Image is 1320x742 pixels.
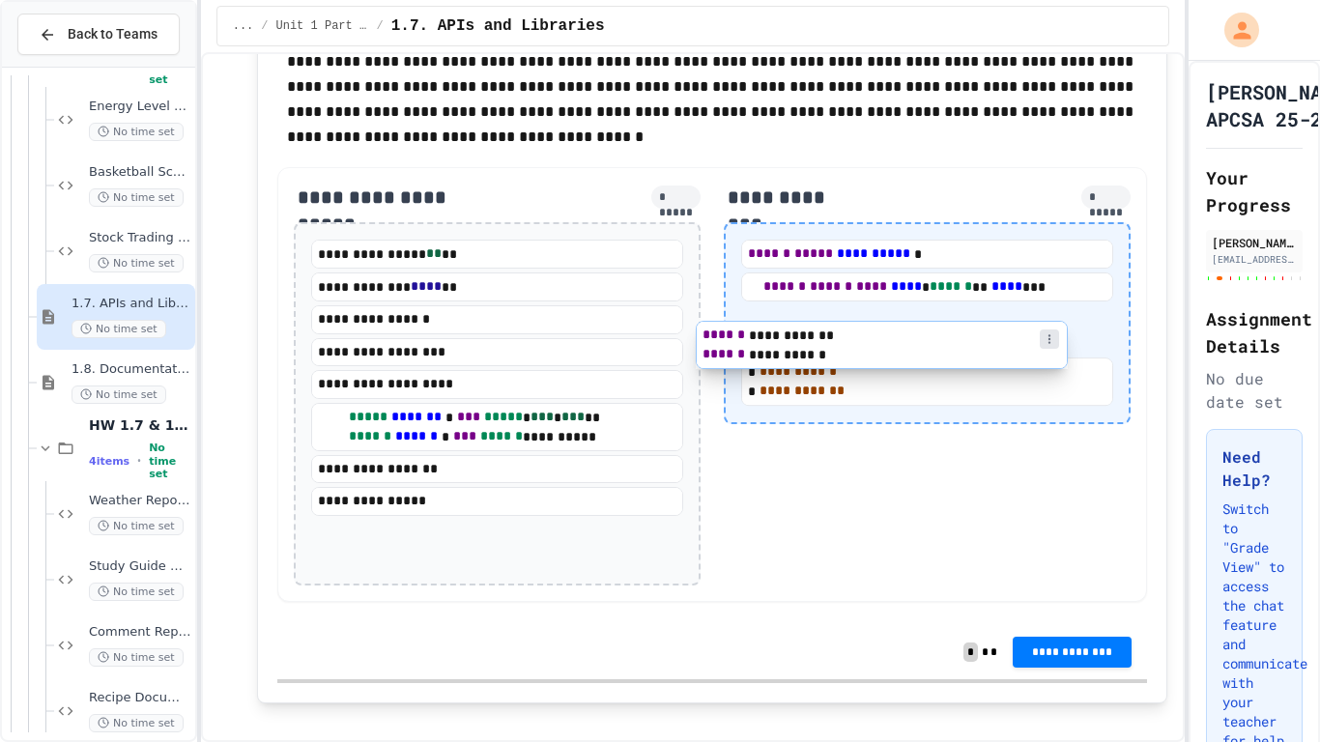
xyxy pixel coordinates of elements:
div: [PERSON_NAME] [1212,234,1297,251]
div: [EMAIL_ADDRESS][DOMAIN_NAME] [1212,252,1297,267]
span: / [261,18,268,34]
h2: Your Progress [1206,164,1303,218]
span: No time set [149,442,191,480]
div: My Account [1204,8,1264,52]
span: No time set [72,385,166,404]
span: No time set [89,714,184,732]
span: No time set [89,254,184,272]
span: Recipe Documentation Helper [89,690,191,706]
span: Basketball Score Tracker [89,164,191,181]
span: Study Guide Creator [89,558,191,575]
span: No time set [89,648,184,667]
span: Unit 1 Part 2: 1.5 - 1.9 [276,18,369,34]
span: No time set [72,320,166,338]
span: 1.8. Documentation with Comments and Preconditions [72,361,191,378]
span: • [137,453,141,469]
span: Stock Trading Simulator [89,230,191,246]
div: No due date set [1206,367,1303,414]
span: Weather Report Fixer [89,493,191,509]
span: No time set [89,123,184,141]
span: Energy Level Tracker [89,99,191,115]
span: 1.7. APIs and Libraries [72,296,191,312]
span: / [377,18,384,34]
span: No time set [89,517,184,535]
span: HW 1.7 & 1.8 APIs & Documentations [89,416,191,434]
span: 4 items [89,455,129,468]
h2: Assignment Details [1206,305,1303,359]
button: Back to Teams [17,14,180,55]
span: Comment Repair Shop [89,624,191,641]
span: No time set [89,188,184,207]
span: Back to Teams [68,24,158,44]
span: No time set [89,583,184,601]
span: ... [233,18,254,34]
h3: Need Help? [1222,445,1286,492]
span: 1.7. APIs and Libraries [391,14,605,38]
